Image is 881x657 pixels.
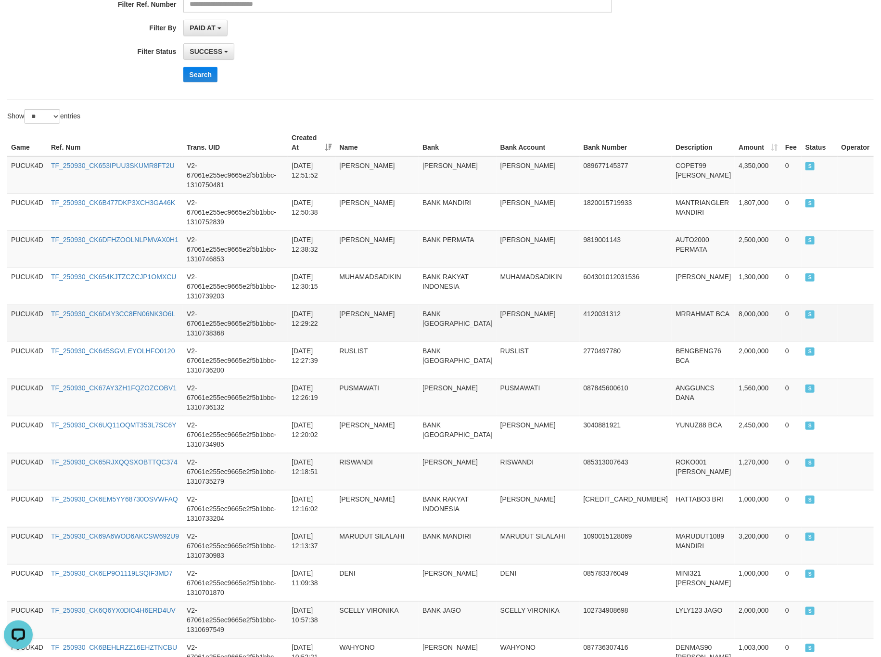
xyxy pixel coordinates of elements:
[497,564,580,601] td: DENI
[838,129,874,156] th: Operator
[7,342,47,379] td: PUCUK4D
[288,379,335,416] td: [DATE] 12:26:19
[781,231,802,268] td: 0
[183,601,288,638] td: V2-67061e255ec9665e2f5b1bbc-1310697549
[580,268,672,305] td: 604301012031536
[497,490,580,527] td: [PERSON_NAME]
[672,416,735,453] td: YUNUZ88 BCA
[781,490,802,527] td: 0
[735,601,781,638] td: 2,000,000
[288,342,335,379] td: [DATE] 12:27:39
[419,129,497,156] th: Bank
[781,305,802,342] td: 0
[183,527,288,564] td: V2-67061e255ec9665e2f5b1bbc-1310730983
[288,490,335,527] td: [DATE] 12:16:02
[7,156,47,194] td: PUCUK4D
[190,48,222,55] span: SUCCESS
[805,422,815,430] span: SUCCESS
[419,156,497,194] td: [PERSON_NAME]
[419,490,497,527] td: BANK RAKYAT INDONESIA
[183,564,288,601] td: V2-67061e255ec9665e2f5b1bbc-1310701870
[672,193,735,231] td: MANTRIANGLER MANDIRI
[735,416,781,453] td: 2,450,000
[580,231,672,268] td: 9819001143
[735,564,781,601] td: 1,000,000
[51,273,177,281] a: TF_250930_CK654KJTZCZCJP1OMXCU
[672,490,735,527] td: HATTABO3 BRI
[288,601,335,638] td: [DATE] 10:57:38
[419,342,497,379] td: BANK [GEOGRAPHIC_DATA]
[183,379,288,416] td: V2-67061e255ec9665e2f5b1bbc-1310736132
[51,644,177,651] a: TF_250930_CK6BEHLRZZ16EHZTNCBU
[183,453,288,490] td: V2-67061e255ec9665e2f5b1bbc-1310735279
[805,162,815,170] span: SUCCESS
[580,156,672,194] td: 089677145377
[580,564,672,601] td: 085783376049
[580,379,672,416] td: 087845600610
[7,601,47,638] td: PUCUK4D
[672,379,735,416] td: ANGGUNCS DANA
[497,416,580,453] td: [PERSON_NAME]
[183,490,288,527] td: V2-67061e255ec9665e2f5b1bbc-1310733204
[580,453,672,490] td: 085313007643
[497,129,580,156] th: Bank Account
[7,193,47,231] td: PUCUK4D
[672,342,735,379] td: BENGBENG76 BCA
[497,268,580,305] td: MUHAMADSADIKIN
[735,193,781,231] td: 1,807,000
[51,458,178,466] a: TF_250930_CK65RJXQQSXOBTTQC374
[419,268,497,305] td: BANK RAKYAT INDONESIA
[7,231,47,268] td: PUCUK4D
[288,564,335,601] td: [DATE] 11:09:38
[580,601,672,638] td: 102734908698
[735,231,781,268] td: 2,500,000
[288,193,335,231] td: [DATE] 12:50:38
[497,231,580,268] td: [PERSON_NAME]
[183,129,288,156] th: Trans. UID
[672,453,735,490] td: ROKO001 [PERSON_NAME]
[781,601,802,638] td: 0
[51,384,177,392] a: TF_250930_CK67AY3ZH1FQZOZCOBV1
[51,162,175,169] a: TF_250930_CK653IPUU3SKUMR8FT2U
[781,193,802,231] td: 0
[183,43,234,60] button: SUCCESS
[7,379,47,416] td: PUCUK4D
[336,601,419,638] td: SCELLY VIRONIKA
[288,305,335,342] td: [DATE] 12:29:22
[336,453,419,490] td: RISWANDI
[805,496,815,504] span: SUCCESS
[419,305,497,342] td: BANK [GEOGRAPHIC_DATA]
[497,193,580,231] td: [PERSON_NAME]
[805,273,815,282] span: SUCCESS
[805,607,815,615] span: SUCCESS
[580,193,672,231] td: 1820015719933
[805,644,815,652] span: SUCCESS
[419,231,497,268] td: BANK PERMATA
[497,527,580,564] td: MARUDUT SILALAHI
[580,416,672,453] td: 3040881921
[419,193,497,231] td: BANK MANDIRI
[781,527,802,564] td: 0
[497,379,580,416] td: PUSMAWATI
[51,532,179,540] a: TF_250930_CK69A6WOD6AKCSW692U9
[419,379,497,416] td: [PERSON_NAME]
[419,453,497,490] td: [PERSON_NAME]
[183,416,288,453] td: V2-67061e255ec9665e2f5b1bbc-1310734985
[7,305,47,342] td: PUCUK4D
[735,268,781,305] td: 1,300,000
[781,564,802,601] td: 0
[781,156,802,194] td: 0
[419,601,497,638] td: BANK JAGO
[47,129,183,156] th: Ref. Num
[497,156,580,194] td: [PERSON_NAME]
[805,570,815,578] span: SUCCESS
[781,416,802,453] td: 0
[580,490,672,527] td: [CREDIT_CARD_NUMBER]
[51,347,175,355] a: TF_250930_CK645SGVLEYOLHFO0120
[672,231,735,268] td: AUTO2000 PERMATA
[336,527,419,564] td: MARUDUT SILALAHI
[183,20,227,36] button: PAID AT
[805,459,815,467] span: SUCCESS
[672,305,735,342] td: MRRAHMAT BCA
[336,193,419,231] td: [PERSON_NAME]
